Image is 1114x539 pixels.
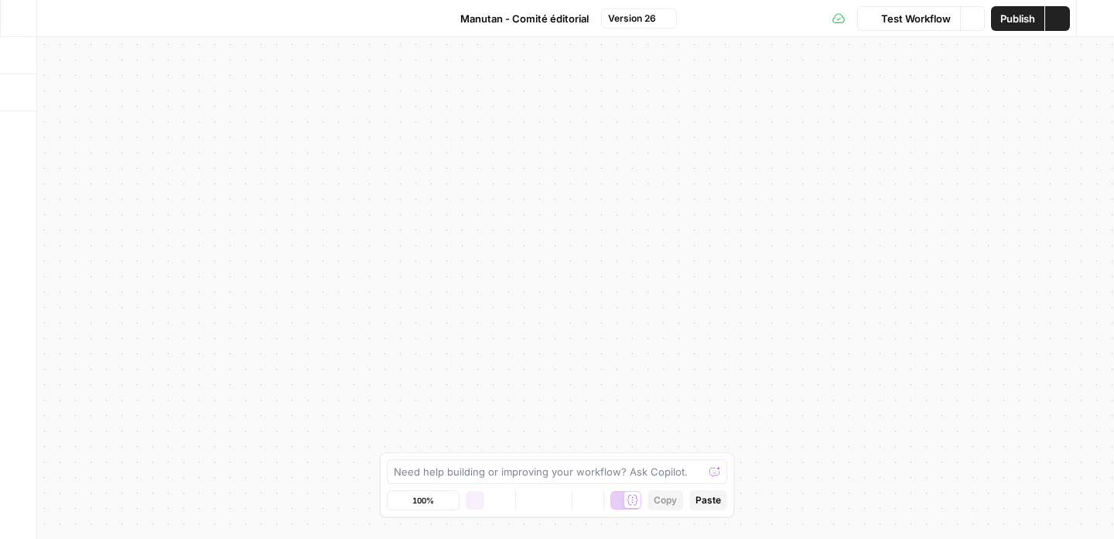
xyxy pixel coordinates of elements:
span: Test Workflow [881,11,951,26]
button: Test Workflow [857,6,960,31]
button: Version 26 [601,9,677,29]
button: Copy [648,490,683,510]
span: Publish [1000,11,1035,26]
span: 100% [412,494,434,507]
span: Paste [695,493,721,507]
span: Manutan - Comité éditorial [460,11,589,26]
button: Paste [689,490,727,510]
button: Publish [991,6,1044,31]
button: Manutan - Comité éditorial [437,6,598,31]
span: Version 26 [608,12,656,26]
span: Copy [654,493,677,507]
